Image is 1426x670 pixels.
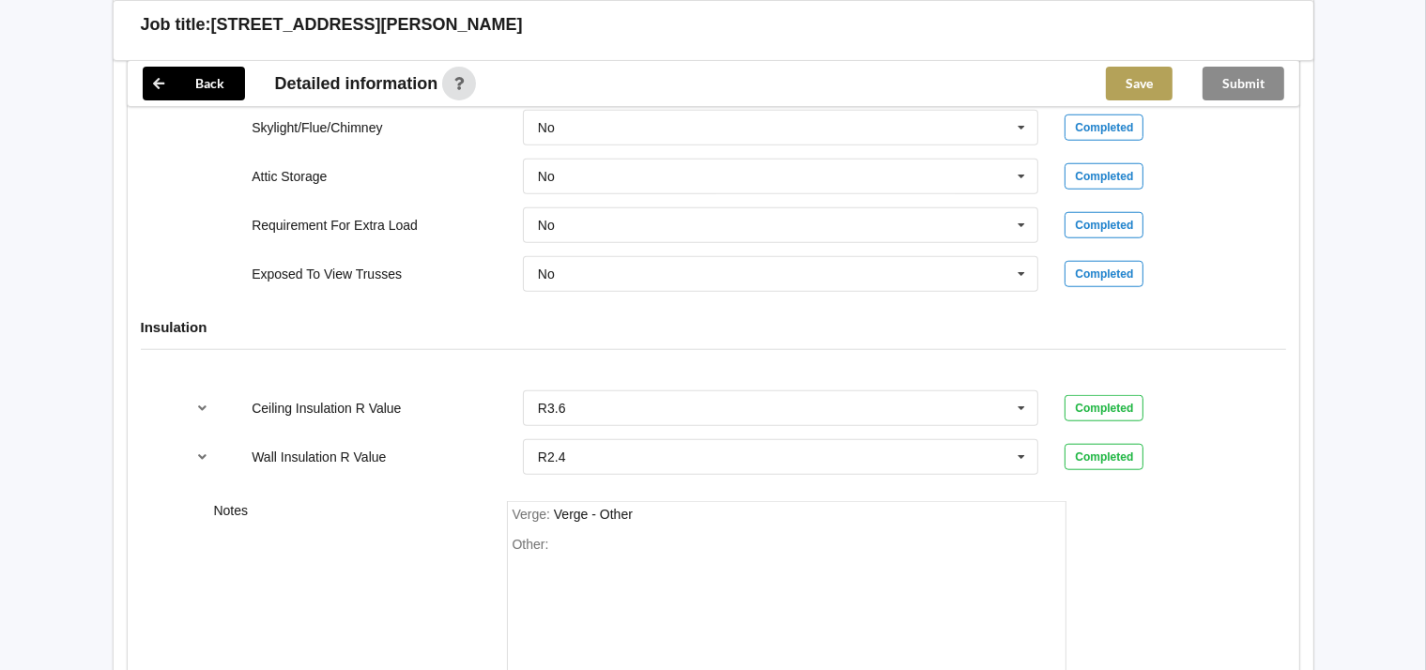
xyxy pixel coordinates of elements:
div: No [538,170,555,183]
button: Save [1106,67,1173,100]
h3: Job title: [141,14,211,36]
label: Requirement For Extra Load [252,218,418,233]
div: No [538,267,555,281]
div: Completed [1065,395,1143,421]
div: No [538,219,555,232]
label: Attic Storage [252,169,327,184]
div: No [538,121,555,134]
label: Ceiling Insulation R Value [252,401,401,416]
div: Completed [1065,163,1143,190]
div: Completed [1065,212,1143,238]
div: R2.4 [538,450,566,464]
span: Other: [513,537,549,552]
span: Detailed information [275,75,438,92]
div: Completed [1065,114,1143,141]
div: Completed [1065,444,1143,470]
label: Skylight/Flue/Chimney [252,120,382,135]
button: Back [143,67,245,100]
span: Verge : [513,507,554,522]
label: Exposed To View Trusses [252,266,402,282]
h4: Insulation [141,318,1286,336]
div: Verge [554,507,633,522]
label: Wall Insulation R Value [252,449,386,464]
div: Completed [1065,261,1143,287]
div: R3.6 [538,402,566,415]
h3: [STREET_ADDRESS][PERSON_NAME] [211,14,523,36]
button: reference-toggle [184,391,221,425]
button: reference-toggle [184,440,221,474]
